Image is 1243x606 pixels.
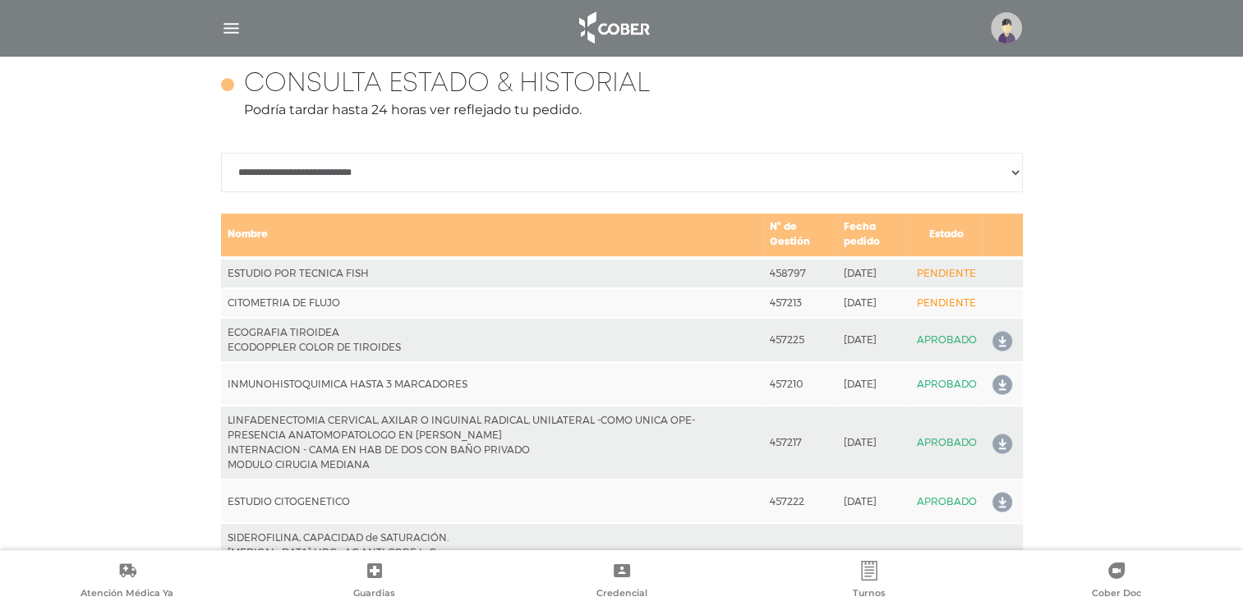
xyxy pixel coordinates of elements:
a: Turnos [745,561,992,603]
td: 457210 [763,362,837,406]
td: 458797 [763,258,837,288]
td: APROBADO [909,406,983,480]
td: [DATE] [837,318,910,362]
td: APROBADO [909,318,983,362]
p: Podría tardar hasta 24 horas ver reflejado tu pedido. [221,100,1023,120]
td: Nombre [221,213,764,258]
td: [DATE] [837,258,910,288]
td: INMUNOHISTOQUIMICA HASTA 3 MARCADORES [221,362,764,406]
td: [DATE] [837,406,910,480]
td: [DATE] [837,362,910,406]
td: Fecha pedido [837,213,910,258]
h4: Consulta estado & historial [244,69,650,100]
td: LINFADENECTOMIA CERVICAL, AXILAR O INGUINAL RADICAL, UNILATERAL -COMO UNICA OPE- PRESENCIA ANATOM... [221,406,764,480]
td: N° de Gestión [763,213,837,258]
span: Turnos [853,587,886,602]
td: [DATE] [837,480,910,523]
a: Cober Doc [992,561,1240,603]
img: logo_cober_home-white.png [570,8,656,48]
a: Credencial [498,561,745,603]
a: Atención Médica Ya [3,561,251,603]
td: Estado [909,213,983,258]
span: Cober Doc [1092,587,1141,602]
td: 457217 [763,406,837,480]
td: APROBADO [909,480,983,523]
td: 457213 [763,288,837,318]
td: CITOMETRIA DE FLUJO [221,288,764,318]
span: Atención Médica Ya [81,587,173,602]
td: 457225 [763,318,837,362]
td: PENDIENTE [909,288,983,318]
span: Credencial [596,587,647,602]
td: APROBADO [909,362,983,406]
td: 457222 [763,480,837,523]
td: ESTUDIO CITOGENETICO [221,480,764,523]
img: Cober_menu-lines-white.svg [221,18,242,39]
td: ECOGRAFIA TIROIDEA ECODOPPLER COLOR DE TIROIDES [221,318,764,362]
img: profile-placeholder.svg [991,12,1022,44]
td: [DATE] [837,288,910,318]
td: PENDIENTE [909,258,983,288]
span: Guardias [353,587,395,602]
td: ESTUDIO POR TECNICA FISH [221,258,764,288]
a: Guardias [251,561,498,603]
